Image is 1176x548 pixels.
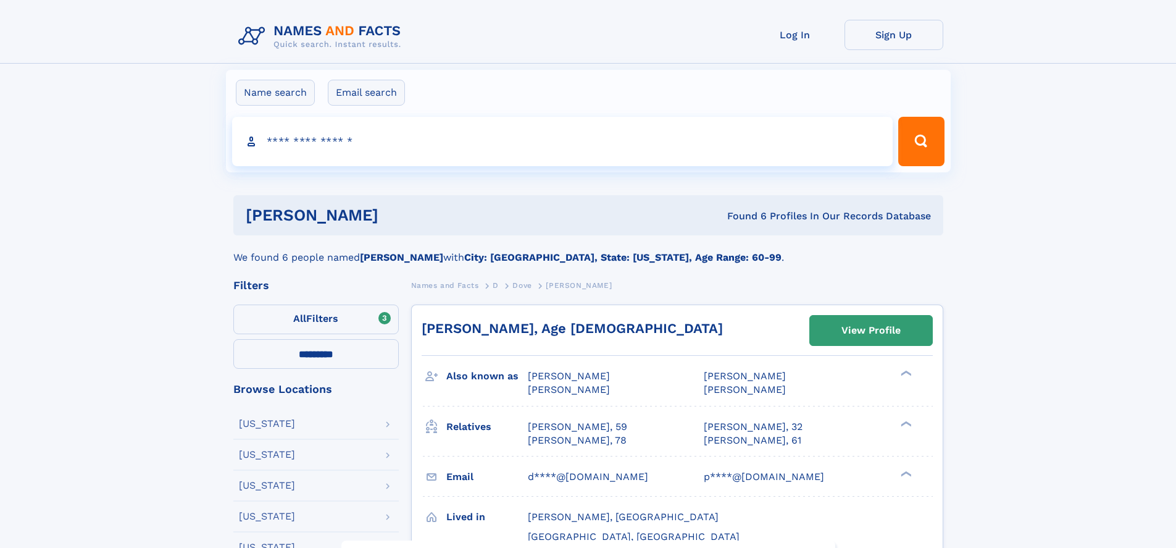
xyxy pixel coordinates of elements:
[810,316,932,345] a: View Profile
[446,366,528,387] h3: Also known as
[898,369,912,377] div: ❯
[446,416,528,437] h3: Relatives
[512,281,532,290] span: Dove
[360,251,443,263] b: [PERSON_NAME]
[233,20,411,53] img: Logo Names and Facts
[233,235,943,265] div: We found 6 people named with .
[239,512,295,521] div: [US_STATE]
[528,511,719,523] span: [PERSON_NAME], [GEOGRAPHIC_DATA]
[233,305,399,334] label: Filters
[239,450,295,460] div: [US_STATE]
[232,117,893,166] input: search input
[528,370,610,382] span: [PERSON_NAME]
[493,281,499,290] span: D
[422,321,723,336] a: [PERSON_NAME], Age [DEMOGRAPHIC_DATA]
[528,420,627,434] a: [PERSON_NAME], 59
[446,507,528,528] h3: Lived in
[493,277,499,293] a: D
[528,531,740,542] span: [GEOGRAPHIC_DATA], [GEOGRAPHIC_DATA]
[704,434,801,447] a: [PERSON_NAME], 61
[411,277,479,293] a: Names and Facts
[239,419,295,429] div: [US_STATE]
[236,80,315,106] label: Name search
[844,20,943,50] a: Sign Up
[528,434,627,447] a: [PERSON_NAME], 78
[841,316,901,345] div: View Profile
[546,281,612,290] span: [PERSON_NAME]
[446,466,528,487] h3: Email
[239,481,295,491] div: [US_STATE]
[898,419,912,428] div: ❯
[704,420,803,434] a: [PERSON_NAME], 32
[464,251,782,263] b: City: [GEOGRAPHIC_DATA], State: [US_STATE], Age Range: 60-99
[512,277,532,293] a: Dove
[528,384,610,395] span: [PERSON_NAME]
[553,209,931,223] div: Found 6 Profiles In Our Records Database
[246,208,553,223] h1: [PERSON_NAME]
[704,370,786,382] span: [PERSON_NAME]
[233,280,399,291] div: Filters
[704,384,786,395] span: [PERSON_NAME]
[233,384,399,395] div: Browse Locations
[898,117,944,166] button: Search Button
[898,470,912,478] div: ❯
[746,20,844,50] a: Log In
[328,80,405,106] label: Email search
[293,313,306,324] span: All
